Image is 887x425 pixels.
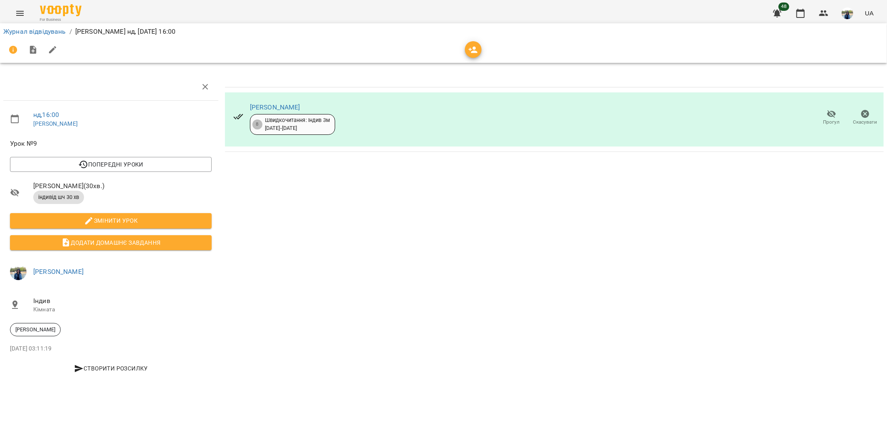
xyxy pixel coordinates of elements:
img: 79bf113477beb734b35379532aeced2e.jpg [10,263,27,280]
span: Змінити урок [17,216,205,226]
button: Змінити урок [10,213,212,228]
img: 79bf113477beb734b35379532aeced2e.jpg [842,7,853,19]
button: Додати домашнє завдання [10,235,212,250]
span: [PERSON_NAME] ( 30 хв. ) [33,181,212,191]
span: Індив [33,296,212,306]
nav: breadcrumb [3,27,884,37]
button: Створити розсилку [10,361,212,376]
img: Voopty Logo [40,4,82,16]
a: [PERSON_NAME] [250,103,300,111]
li: / [69,27,72,37]
span: Прогул [823,119,840,126]
button: Скасувати [848,106,882,129]
span: UA [865,9,874,17]
span: Додати домашнє завдання [17,238,205,248]
span: [PERSON_NAME] [10,326,60,333]
a: [PERSON_NAME] [33,120,78,127]
span: Урок №9 [10,139,212,149]
button: Попередні уроки [10,157,212,172]
span: Скасувати [853,119,877,126]
p: [DATE] 03:11:19 [10,345,212,353]
span: індивід шч 30 хв [33,194,84,201]
a: нд , 16:00 [33,111,59,119]
button: Menu [10,3,30,23]
p: Кімната [33,306,212,314]
span: Попередні уроки [17,159,205,169]
a: [PERSON_NAME] [33,268,84,276]
button: UA [862,5,877,21]
button: Прогул [815,106,848,129]
div: 8 [252,119,262,129]
span: Створити розсилку [13,363,208,373]
div: [PERSON_NAME] [10,323,61,336]
div: Швидкочитання: Індив 3м [DATE] - [DATE] [265,117,330,132]
span: 48 [778,2,789,11]
span: For Business [40,17,82,22]
a: Журнал відвідувань [3,27,66,35]
p: [PERSON_NAME] нд, [DATE] 16:00 [75,27,175,37]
